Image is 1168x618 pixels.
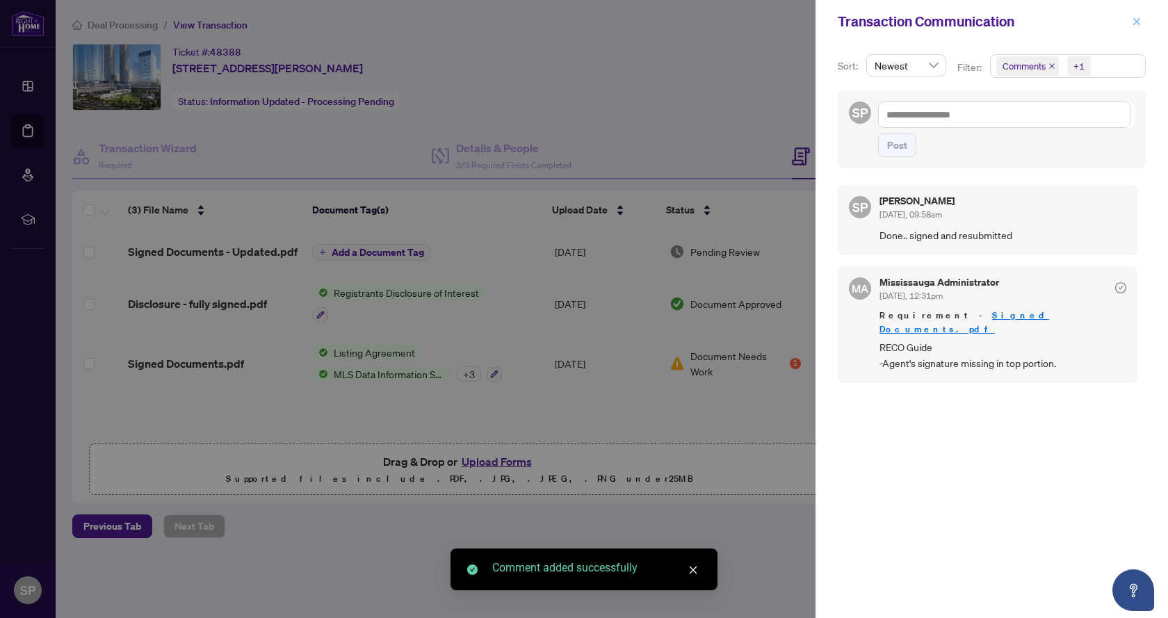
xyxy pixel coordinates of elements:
[838,11,1128,32] div: Transaction Communication
[957,60,984,75] p: Filter:
[879,227,1126,243] span: Done.. signed and resubmitted
[879,291,943,301] span: [DATE], 12:31pm
[852,197,868,217] span: SP
[1115,282,1126,293] span: check-circle
[879,339,1126,372] span: RECO Guide -Agent's signature missing in top portion.
[838,58,861,74] p: Sort:
[686,562,701,578] a: Close
[879,309,1049,335] a: Signed Documents.pdf
[879,209,942,220] span: [DATE], 09:58am
[1132,17,1142,26] span: close
[688,565,698,575] span: close
[879,309,1126,336] span: Requirement -
[1003,59,1046,73] span: Comments
[875,55,938,76] span: Newest
[1073,59,1085,73] div: +1
[467,564,478,575] span: check-circle
[996,56,1059,76] span: Comments
[1048,63,1055,70] span: close
[879,196,955,206] h5: [PERSON_NAME]
[878,133,916,157] button: Post
[1112,569,1154,611] button: Open asap
[879,277,999,287] h5: Mississauga Administrator
[852,103,868,122] span: SP
[852,280,868,297] span: MA
[492,560,701,576] div: Comment added successfully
